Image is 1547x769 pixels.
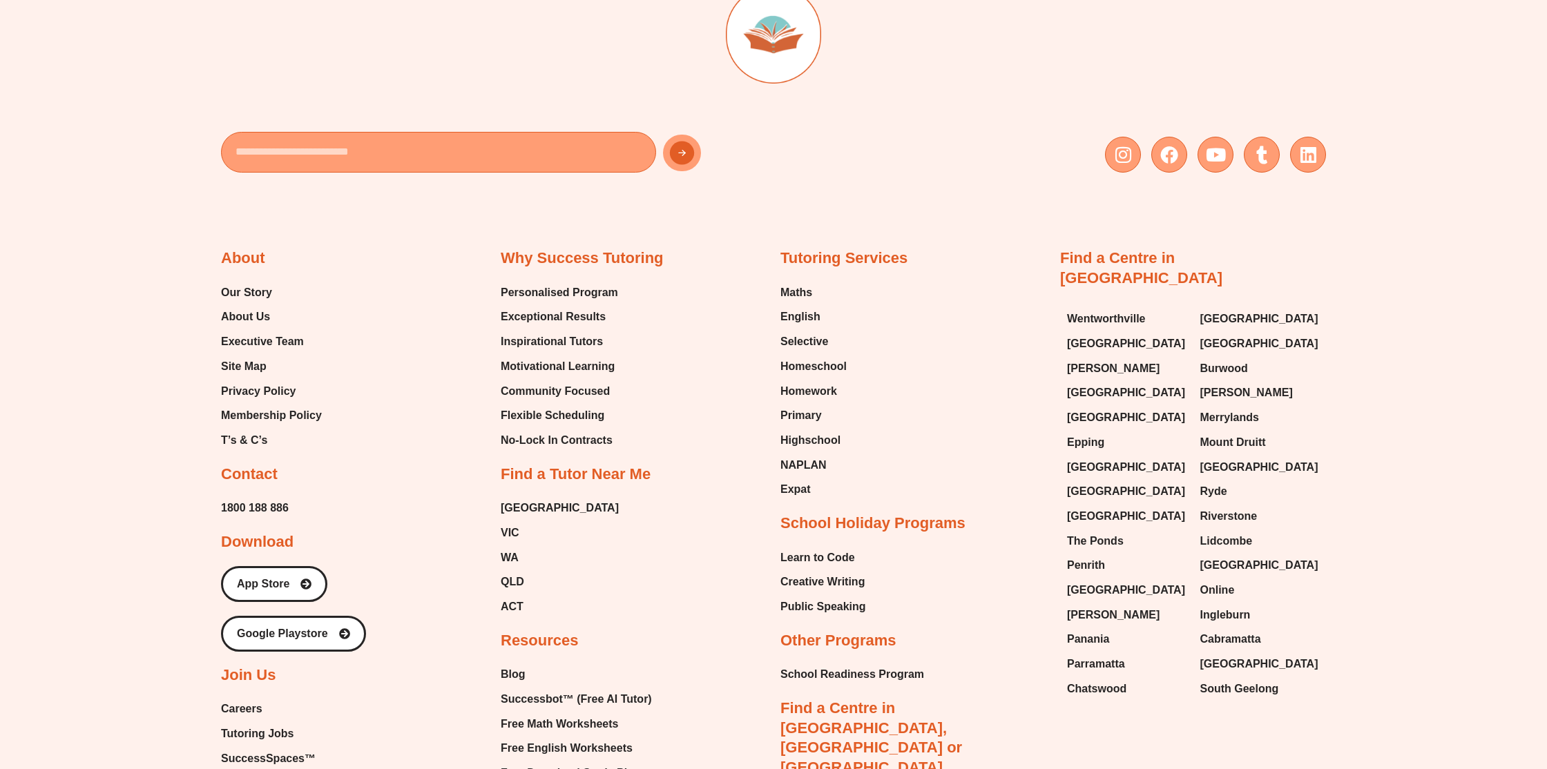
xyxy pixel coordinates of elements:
span: [GEOGRAPHIC_DATA] [1067,481,1185,502]
a: Wentworthville [1067,309,1186,329]
a: No-Lock In Contracts [501,430,618,451]
span: [PERSON_NAME] [155,333,233,341]
a: Cabramatta [1200,629,1320,650]
a: App Store [221,566,327,602]
span: Creative Writing [780,572,865,592]
a: Merrylands [1200,407,1320,428]
span: || [325,282,329,291]
span: Panania [1067,629,1109,650]
span: Riverstone [1200,506,1258,527]
a: Epping [1067,432,1186,453]
span: || [169,282,173,291]
span: d) [114,420,122,429]
span: [GEOGRAPHIC_DATA] [1067,506,1185,527]
span: Burwood [1200,358,1248,379]
a: Site Map [221,356,322,377]
span: SuccessSpaces™ [221,748,316,769]
a: [GEOGRAPHIC_DATA] [1200,457,1320,478]
span: WA [501,547,519,568]
a: Selective [780,331,847,352]
iframe: Chat Widget [1310,613,1547,769]
span: No-Lock In Contracts [501,430,613,451]
button: Draw [372,1,391,21]
span: Ben [155,347,172,356]
span: [GEOGRAPHIC_DATA] [1067,407,1185,428]
span: Highschool [780,430,840,451]
a: Careers [221,699,340,719]
a: [GEOGRAPHIC_DATA] [1200,555,1320,576]
span: Online [1200,580,1235,601]
span: [PERSON_NAME] [1067,358,1160,379]
span: c) [114,406,122,414]
a: English [780,306,847,327]
form: New Form [221,132,767,179]
span: [GEOGRAPHIC_DATA] [1200,555,1318,576]
a: Ingleburn [1200,605,1320,625]
a: [GEOGRAPHIC_DATA] [1067,580,1186,601]
span: 1800 188 886 [221,498,289,518]
span: Our Story [221,282,272,303]
span: Ingleburn [1200,605,1251,625]
span: |||| || [397,301,412,309]
a: Creative Writing [780,572,866,592]
h2: Find a Tutor Near Me [501,465,651,485]
span: 2 [195,264,200,273]
span: |||| [296,301,305,309]
span: 1 [169,264,173,273]
a: Chatswood [1067,679,1186,699]
h2: Resources [501,631,579,651]
span: 4 [247,264,251,273]
span: [GEOGRAPHIC_DATA] [1067,457,1185,478]
span: Chatswood [1067,679,1126,699]
a: About Us [221,306,322,327]
span: | [248,301,250,309]
span: Cabramatta [1200,629,1261,650]
span: QUESTION [240,226,291,235]
span: Mount Druitt [1200,432,1266,453]
a: Primary [780,405,847,426]
span: Exceptional Results [501,306,606,327]
span: Successbot™ (Free AI Tutor) [501,689,652,710]
a: School Readiness Program [780,664,924,685]
a: Motivational Learning [501,356,618,377]
h2: Contact [221,465,278,485]
span: Parramatta [1067,654,1125,674]
a: Our Story [221,282,322,303]
a: [GEOGRAPHIC_DATA] [1067,457,1186,478]
span: Wentworthville [1067,309,1146,329]
span: [GEOGRAPHIC_DATA] [1067,580,1185,601]
a: Blog [501,664,666,685]
span: Community Focused [501,381,610,402]
a: VIC [501,523,619,543]
span: Learn to Code [780,547,855,568]
a: [GEOGRAPHIC_DATA] [1200,654,1320,674]
span: ||| [349,282,356,291]
span: 10 [400,264,410,273]
button: Add or edit images [391,1,410,21]
span: VIC [501,523,519,543]
a: Executive Team [221,331,322,352]
a: Maths [780,282,847,303]
span: i) [137,333,142,341]
span: Inspirational Tutors [501,331,603,352]
span: 3 [221,264,226,273]
a: WA [501,547,619,568]
h2: School Holiday Programs [780,514,965,534]
span: [GEOGRAPHIC_DATA] [1200,333,1318,354]
h2: Join Us [221,665,276,685]
a: Riverstone [1200,506,1320,527]
a: Expat [780,479,847,500]
span: [PERSON_NAME] [1200,382,1293,403]
span: 6 [298,264,303,273]
span: Penrith [1067,555,1105,576]
span: |||| [349,301,357,309]
span: Careers [221,699,262,719]
a: Burwood [1200,358,1320,379]
a: [GEOGRAPHIC_DATA] [1067,333,1186,354]
span: Expat [780,479,811,500]
span: App Store [237,578,289,590]
span: Homework [780,381,837,402]
span: Ben [108,301,125,309]
span: Free English Worksheets [501,738,633,759]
